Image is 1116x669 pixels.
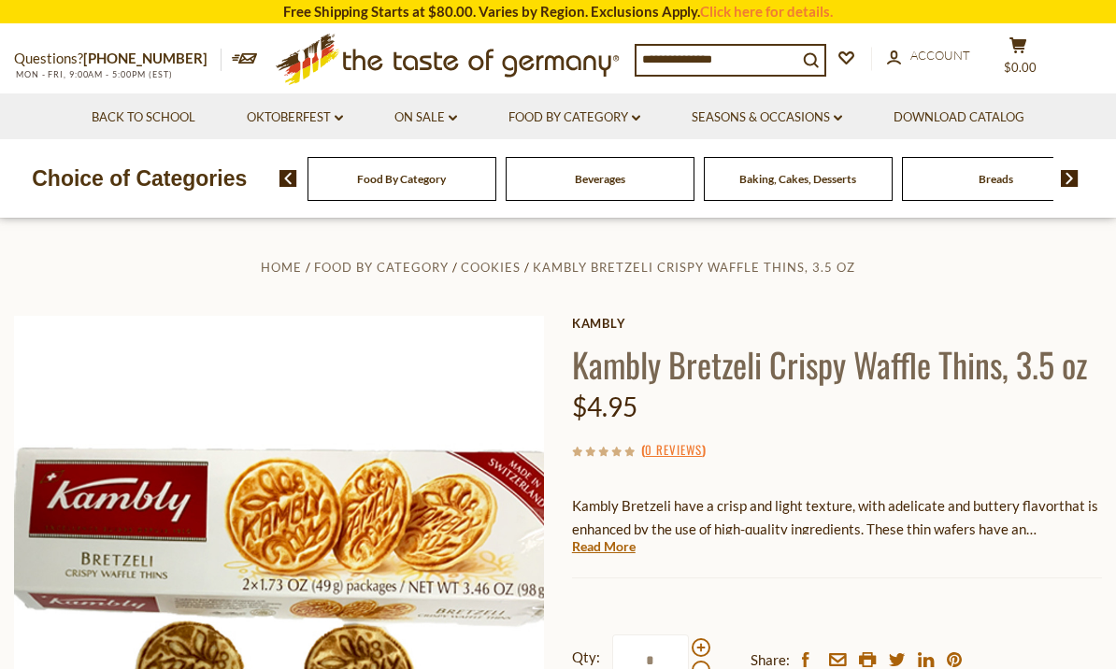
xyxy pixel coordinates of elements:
a: Food By Category [508,107,640,128]
span: MON - FRI, 9:00AM - 5:00PM (EST) [14,69,173,79]
a: Baking, Cakes, Desserts [739,172,856,186]
p: Questions? [14,47,222,71]
a: Kambly Bretzeli Crispy Waffle Thins, 3.5 oz [533,260,855,275]
a: Beverages [575,172,625,186]
a: On Sale [394,107,457,128]
img: next arrow [1061,170,1079,187]
a: Account [887,46,970,66]
a: Read More [572,537,636,556]
span: ( ) [641,440,706,459]
span: that is enhanced by the use of high-quality ingredients. These thin wafers have an unparalleled t... [572,497,1098,561]
img: previous arrow [279,170,297,187]
span: $0.00 [1004,60,1037,75]
span: $4.95 [572,391,637,422]
a: Click here for details. [700,3,833,20]
h1: Kambly Bretzeli Crispy Waffle Thins, 3.5 oz [572,343,1102,385]
span: Account [910,48,970,63]
a: 0 Reviews [645,440,702,461]
a: Breads [979,172,1013,186]
a: Home [261,260,302,275]
p: delicate and buttery flavor [572,494,1102,541]
span: Kambly Bretzeli have a crisp and light texture, with a [572,497,895,514]
a: Oktoberfest [247,107,343,128]
strong: Qty: [572,646,600,669]
a: Kambly [572,316,1102,331]
button: $0.00 [990,36,1046,83]
a: Food By Category [314,260,449,275]
a: Download Catalog [894,107,1024,128]
a: [PHONE_NUMBER] [83,50,207,66]
a: Food By Category [357,172,446,186]
a: Cookies [461,260,521,275]
a: Back to School [92,107,195,128]
a: Seasons & Occasions [692,107,842,128]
